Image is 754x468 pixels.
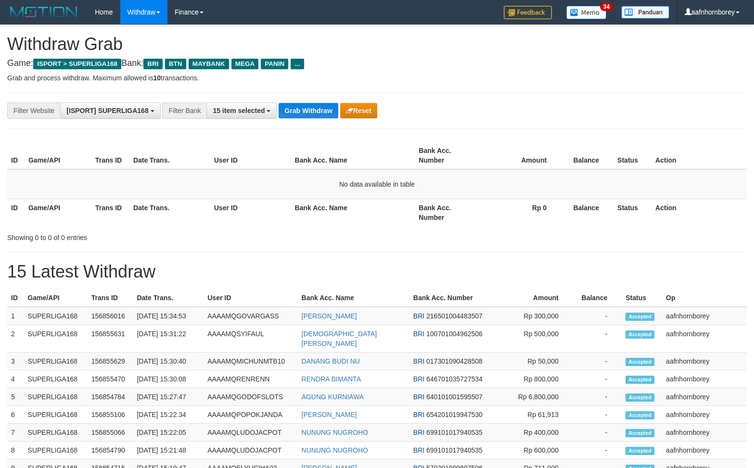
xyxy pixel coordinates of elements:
[573,289,622,307] th: Balance
[204,424,297,442] td: AAAAMQLUDOJACPOT
[231,59,259,69] span: MEGA
[413,393,424,401] span: BRI
[133,370,204,388] td: [DATE] 15:30:08
[204,388,297,406] td: AAAAMQGODOFSLOTS
[165,59,186,69] span: BTN
[88,370,133,388] td: 156855470
[426,375,483,383] span: Copy 646701035727534 to clipboard
[302,446,368,454] a: NUNUNG NUGROHO
[91,199,129,226] th: Trans ID
[626,376,654,384] span: Accepted
[204,442,297,459] td: AAAAMQLUDOJACPOT
[7,262,747,281] h1: 15 Latest Withdraw
[25,199,91,226] th: Game/API
[502,388,573,406] td: Rp 6,800,000
[573,406,622,424] td: -
[206,102,277,119] button: 15 item selected
[502,442,573,459] td: Rp 600,000
[573,442,622,459] td: -
[413,411,424,418] span: BRI
[7,325,24,353] td: 2
[426,411,483,418] span: Copy 654201019947530 to clipboard
[652,199,747,226] th: Action
[662,353,747,370] td: aafnhornborey
[626,313,654,321] span: Accepted
[662,388,747,406] td: aafnhornborey
[426,330,483,338] span: Copy 100701004962506 to clipboard
[302,312,357,320] a: [PERSON_NAME]
[133,442,204,459] td: [DATE] 15:21:48
[24,388,88,406] td: SUPERLIGA168
[204,406,297,424] td: AAAAMQPOPOKJANDA
[7,442,24,459] td: 8
[426,446,483,454] span: Copy 699101017940535 to clipboard
[426,393,483,401] span: Copy 640101001595507 to clipboard
[7,289,24,307] th: ID
[662,442,747,459] td: aafnhornborey
[204,289,297,307] th: User ID
[622,289,662,307] th: Status
[573,370,622,388] td: -
[133,424,204,442] td: [DATE] 15:22:05
[33,59,121,69] span: ISPORT > SUPERLIGA168
[566,6,607,19] img: Button%20Memo.svg
[613,142,652,169] th: Status
[573,325,622,353] td: -
[626,393,654,402] span: Accepted
[415,142,482,169] th: Bank Acc. Number
[426,429,483,436] span: Copy 699101017940535 to clipboard
[91,142,129,169] th: Trans ID
[502,353,573,370] td: Rp 50,000
[189,59,229,69] span: MAYBANK
[24,289,88,307] th: Game/API
[88,353,133,370] td: 156855629
[7,353,24,370] td: 3
[413,312,424,320] span: BRI
[7,102,60,119] div: Filter Website
[302,330,377,347] a: [DEMOGRAPHIC_DATA][PERSON_NAME]
[24,307,88,325] td: SUPERLIGA168
[66,107,148,114] span: [ISPORT] SUPERLIGA168
[340,103,377,118] button: Reset
[162,102,206,119] div: Filter Bank
[302,393,364,401] a: AGUNG KURNIAWA
[600,2,613,11] span: 34
[626,330,654,339] span: Accepted
[204,353,297,370] td: AAAAMQMICHUNMTB10
[60,102,160,119] button: [ISPORT] SUPERLIGA168
[213,107,265,114] span: 15 item selected
[204,307,297,325] td: AAAAMQGOVARGASS
[88,307,133,325] td: 156856016
[88,325,133,353] td: 156855631
[88,424,133,442] td: 156855066
[24,442,88,459] td: SUPERLIGA168
[426,357,483,365] span: Copy 017301090428508 to clipboard
[298,289,409,307] th: Bank Acc. Name
[482,142,561,169] th: Amount
[7,142,25,169] th: ID
[621,6,669,19] img: panduan.png
[573,388,622,406] td: -
[153,74,161,82] strong: 10
[573,307,622,325] td: -
[88,289,133,307] th: Trans ID
[210,199,291,226] th: User ID
[291,59,304,69] span: ...
[502,289,573,307] th: Amount
[662,325,747,353] td: aafnhornborey
[626,358,654,366] span: Accepted
[662,370,747,388] td: aafnhornborey
[502,370,573,388] td: Rp 800,000
[210,142,291,169] th: User ID
[7,35,747,54] h1: Withdraw Grab
[626,411,654,419] span: Accepted
[662,406,747,424] td: aafnhornborey
[88,442,133,459] td: 156854790
[88,406,133,424] td: 156855106
[129,142,210,169] th: Date Trans.
[7,59,747,68] h4: Game: Bank:
[409,289,502,307] th: Bank Acc. Number
[302,357,360,365] a: DANANG BUDI NU
[626,447,654,455] span: Accepted
[204,325,297,353] td: AAAAMQSYIFAUL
